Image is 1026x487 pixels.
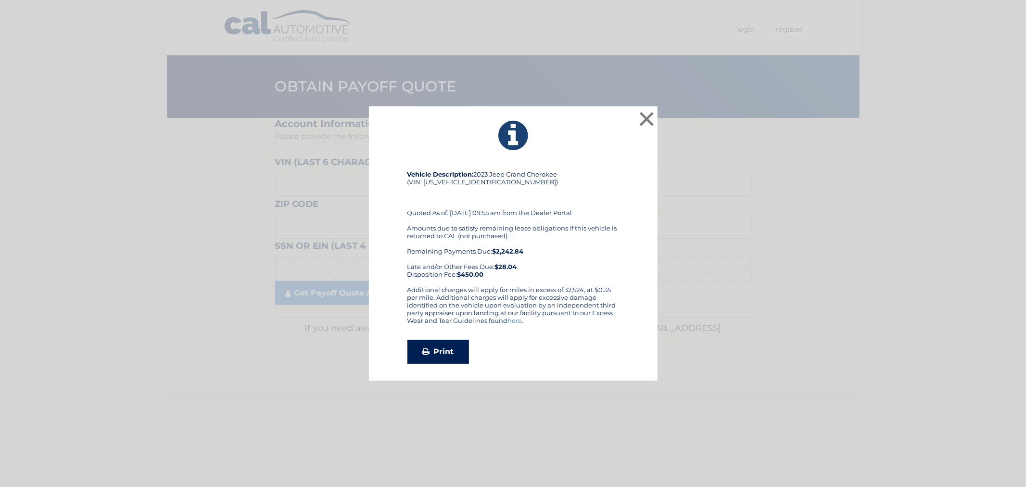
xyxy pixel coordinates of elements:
b: $28.04 [495,263,517,270]
div: 2023 Jeep Grand Cherokee (VIN: [US_VEHICLE_IDENTIFICATION_NUMBER]) Quoted As of: [DATE] 09:55 am ... [407,170,619,286]
strong: Vehicle Description: [407,170,474,178]
a: here [508,317,522,324]
a: Print [407,340,469,364]
strong: $450.00 [457,270,484,278]
div: Additional charges will apply for miles in excess of 32,524, at $0.35 per mile. Additional charge... [407,286,619,332]
button: × [637,109,657,128]
b: $2,242.84 [493,247,524,255]
div: Amounts due to satisfy remaining lease obligations if this vehicle is returned to CAL (not purcha... [407,224,619,278]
